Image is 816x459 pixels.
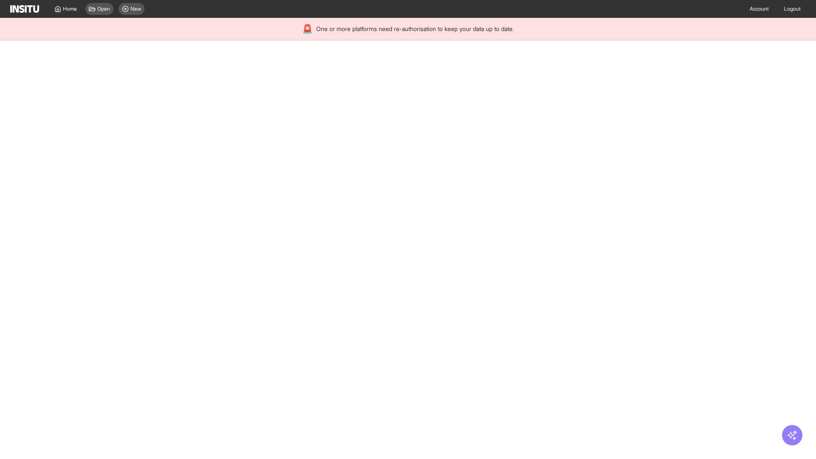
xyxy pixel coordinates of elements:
[97,6,110,12] span: Open
[10,5,39,13] img: Logo
[130,6,141,12] span: New
[302,23,313,35] div: 🚨
[316,25,514,33] span: One or more platforms need re-authorisation to keep your data up to date.
[63,6,77,12] span: Home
